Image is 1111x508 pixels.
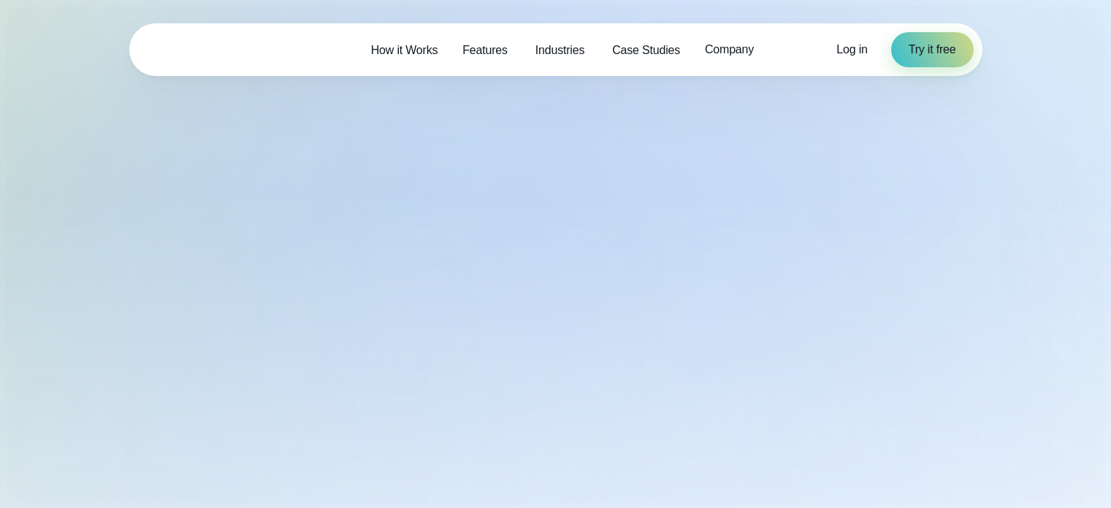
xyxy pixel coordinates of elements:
span: Case Studies [612,42,680,59]
span: How it Works [371,42,438,59]
span: Try it free [909,41,956,58]
span: Features [462,42,508,59]
a: Case Studies [600,35,692,65]
a: How it Works [359,35,451,65]
a: Try it free [891,32,974,67]
a: Log in [836,41,867,58]
span: Log in [836,43,867,56]
span: Company [705,41,754,58]
span: Industries [535,42,584,59]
